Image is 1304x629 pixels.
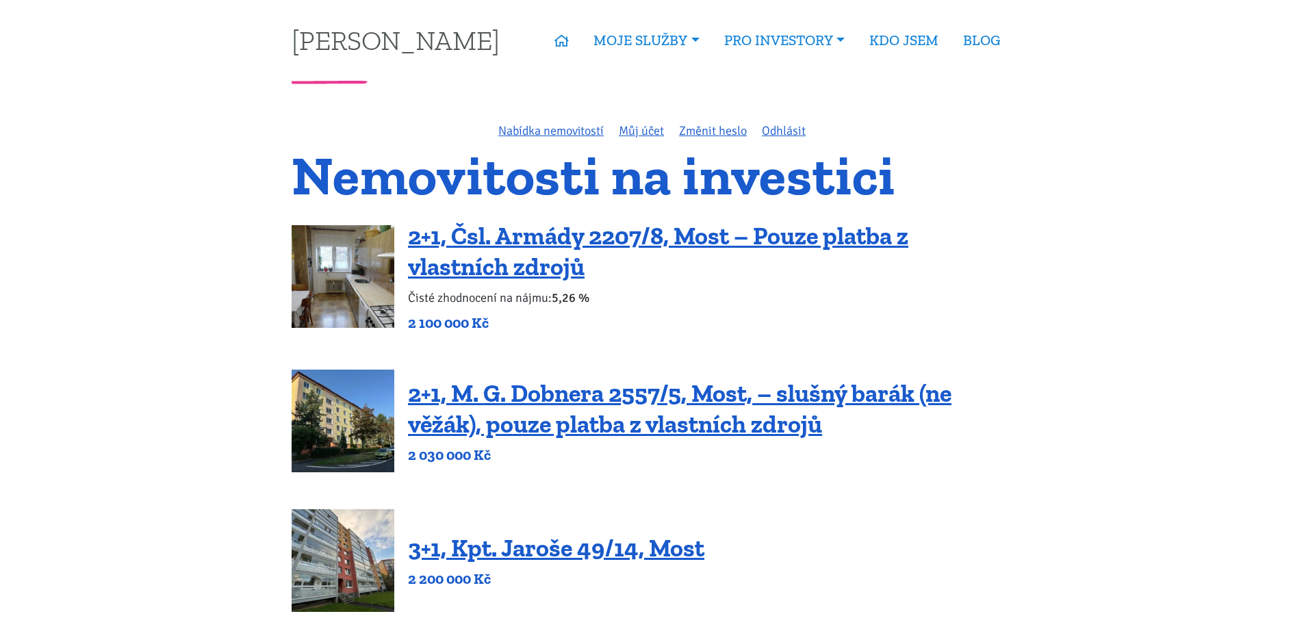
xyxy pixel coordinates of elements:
[951,25,1012,56] a: BLOG
[498,123,604,138] a: Nabídka nemovitostí
[679,123,747,138] a: Změnit heslo
[712,25,857,56] a: PRO INVESTORY
[408,378,951,439] a: 2+1, M. G. Dobnera 2557/5, Most, – slušný barák (ne věžák), pouze platba z vlastních zdrojů
[619,123,664,138] a: Můj účet
[292,27,500,53] a: [PERSON_NAME]
[292,153,1012,198] h1: Nemovitosti na investici
[408,313,1012,333] p: 2 100 000 Kč
[408,221,908,281] a: 2+1, Čsl. Armády 2207/8, Most – Pouze platba z vlastních zdrojů
[408,533,704,563] a: 3+1, Kpt. Jaroše 49/14, Most
[408,288,1012,307] p: Čisté zhodnocení na nájmu:
[581,25,711,56] a: MOJE SLUŽBY
[552,290,589,305] b: 5,26 %
[408,569,704,589] p: 2 200 000 Kč
[762,123,806,138] a: Odhlásit
[408,446,1012,465] p: 2 030 000 Kč
[857,25,951,56] a: KDO JSEM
